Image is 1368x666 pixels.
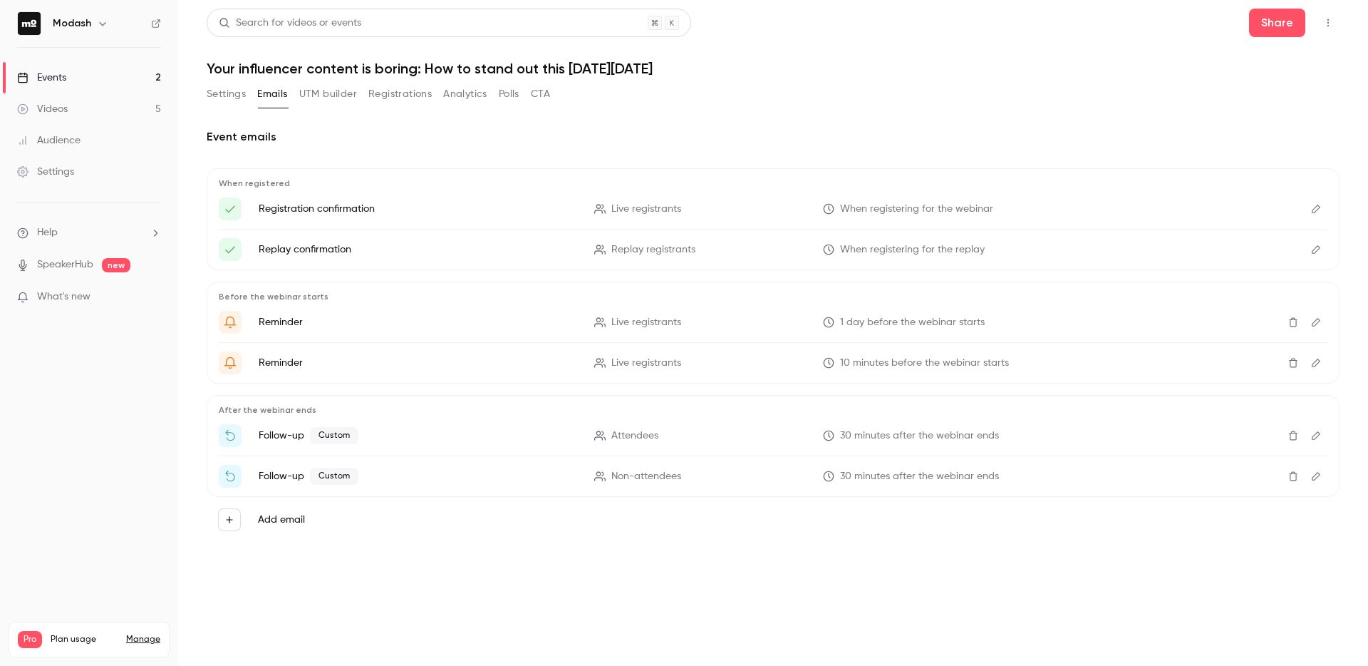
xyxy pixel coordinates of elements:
img: Modash [18,12,41,35]
p: Follow-up [259,468,577,485]
li: Get Ready for '{{ event_name }}' tomorrow! [219,311,1327,334]
div: Videos [17,102,68,116]
a: SpeakerHub [37,257,93,272]
li: {{ event_name }} is about to go live [219,352,1327,374]
span: When registering for the webinar [840,202,993,217]
span: When registering for the replay [840,242,985,257]
span: 30 minutes after the webinar ends [840,429,999,444]
p: Reminder [259,315,577,329]
span: Replay registrants [611,242,695,257]
button: Share [1249,9,1305,37]
span: Non-attendees [611,469,681,484]
p: Before the webinar starts [219,291,1327,302]
button: Edit [1305,198,1327,220]
div: Audience [17,133,81,148]
button: Edit [1305,311,1327,334]
button: CTA [531,83,550,106]
p: Registration confirmation [259,202,577,216]
span: Live registrants [611,315,681,330]
h2: Event emails [207,128,1339,145]
p: Reminder [259,356,577,370]
span: new [102,258,130,272]
button: Edit [1305,424,1327,447]
button: Edit [1305,238,1327,261]
button: Polls [499,83,519,106]
li: help-dropdown-opener [17,225,161,240]
button: Settings [207,83,246,106]
span: Help [37,225,58,240]
span: Custom [310,468,358,485]
button: Emails [257,83,287,106]
div: Search for videos or events [219,16,361,31]
span: Live registrants [611,202,681,217]
label: Add email [258,513,305,527]
button: Edit [1305,465,1327,488]
span: 1 day before the webinar starts [840,315,985,330]
span: 30 minutes after the webinar ends [840,469,999,484]
h6: Modash [53,16,91,31]
button: Edit [1305,352,1327,374]
span: What's new [37,290,90,304]
li: Here's your access link to {{ event_name }}! [219,238,1327,261]
p: When registered [219,178,1327,189]
span: Live registrants [611,356,681,371]
li: Watch the replay of {{ event_name }} [219,465,1327,488]
button: Delete [1282,311,1305,334]
span: Plan usage [51,634,118,645]
span: Attendees [611,429,658,444]
button: Delete [1282,352,1305,374]
p: Follow-up [259,427,577,444]
span: 10 minutes before the webinar starts [840,356,1009,371]
li: Thanks for attending {{ event_name }} [219,424,1327,447]
p: Replay confirmation [259,242,577,257]
button: Registrations [368,83,432,106]
a: Manage [126,634,160,645]
h1: Your influencer content is boring: How to stand out this [DATE][DATE] [207,60,1339,77]
button: Analytics [443,83,487,106]
button: Delete [1282,465,1305,488]
span: Pro [18,631,42,648]
p: After the webinar ends [219,404,1327,416]
div: Events [17,71,66,85]
div: Settings [17,165,74,179]
span: Custom [310,427,358,444]
li: Here's your access link to {{ event_name }}! [219,198,1327,220]
button: Delete [1282,424,1305,447]
button: UTM builder [299,83,357,106]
